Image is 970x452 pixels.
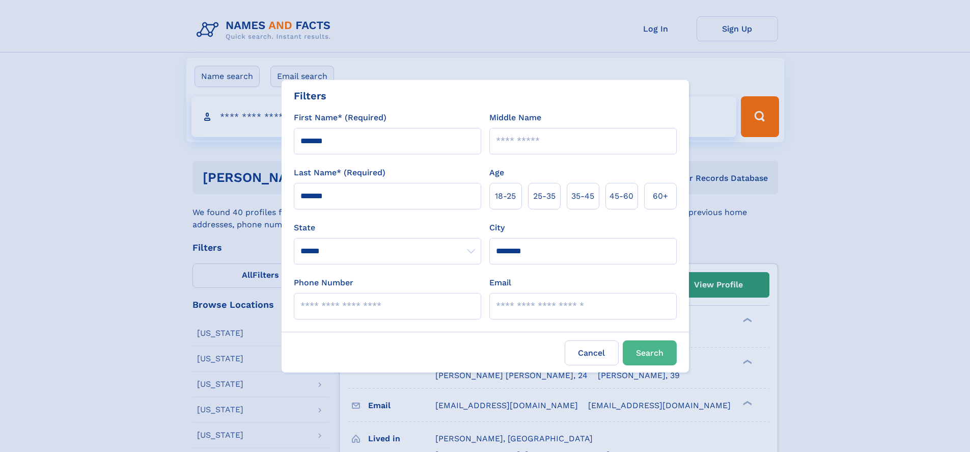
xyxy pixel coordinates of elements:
[294,112,386,124] label: First Name* (Required)
[489,167,504,179] label: Age
[294,222,481,234] label: State
[533,190,556,202] span: 25‑35
[489,222,505,234] label: City
[294,277,353,289] label: Phone Number
[489,277,511,289] label: Email
[609,190,633,202] span: 45‑60
[623,340,677,365] button: Search
[294,167,385,179] label: Last Name* (Required)
[489,112,541,124] label: Middle Name
[294,88,326,103] div: Filters
[571,190,594,202] span: 35‑45
[565,340,619,365] label: Cancel
[653,190,668,202] span: 60+
[495,190,516,202] span: 18‑25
